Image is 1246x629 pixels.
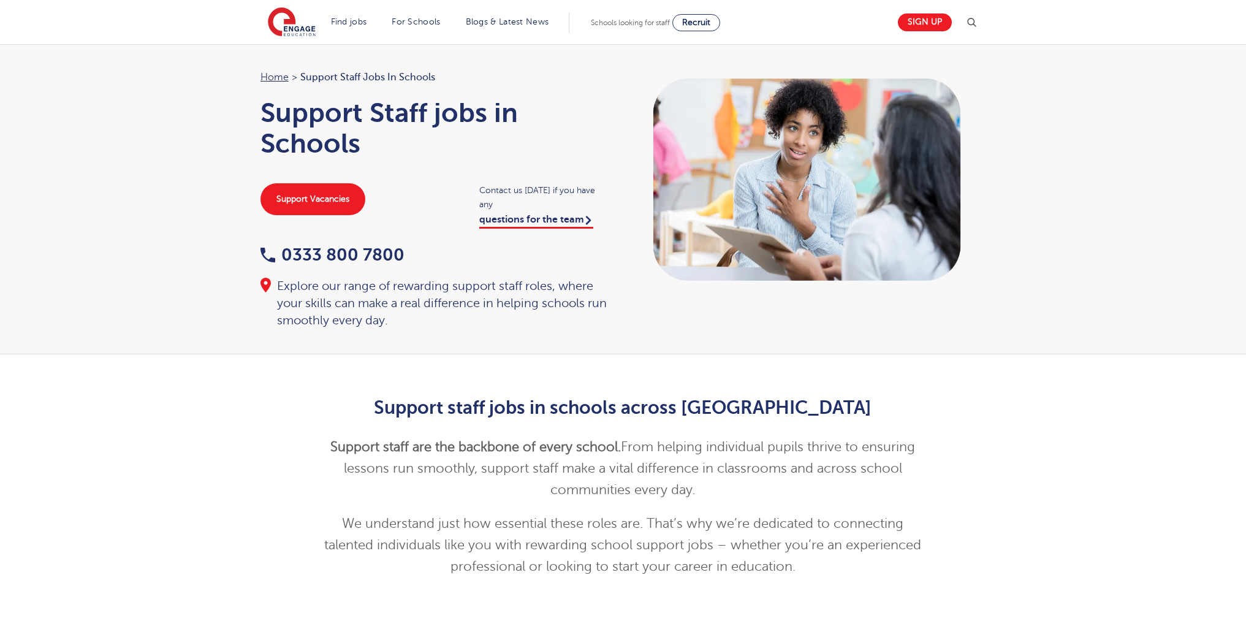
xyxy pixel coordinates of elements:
a: Blogs & Latest News [466,17,549,26]
span: Recruit [682,18,710,27]
strong: Support staff jobs in schools across [GEOGRAPHIC_DATA] [374,397,872,418]
a: For Schools [392,17,440,26]
a: Find jobs [331,17,367,26]
span: > [292,72,297,83]
span: Contact us [DATE] if you have any [479,183,611,212]
a: Home [260,72,289,83]
a: questions for the team [479,214,593,229]
a: Support Vacancies [260,183,365,215]
h1: Support Staff jobs in Schools [260,97,611,159]
a: Recruit [672,14,720,31]
nav: breadcrumb [260,69,611,85]
span: Schools looking for staff [591,18,670,27]
span: Support Staff jobs in Schools [300,69,435,85]
img: Engage Education [268,7,316,38]
p: From helping individual pupils thrive to ensuring lessons run smoothly, support staff make a vita... [322,436,924,501]
strong: Support staff are the backbone of every school. [330,440,621,454]
div: Explore our range of rewarding support staff roles, where your skills can make a real difference ... [260,278,611,329]
a: Sign up [898,13,952,31]
p: We understand just how essential these roles are. That’s why we’re dedicated to connecting talent... [322,513,924,578]
a: 0333 800 7800 [260,245,405,264]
